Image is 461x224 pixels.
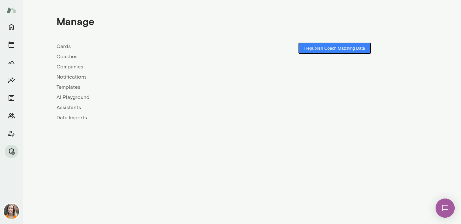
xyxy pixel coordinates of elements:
a: Cards [57,43,242,50]
button: Client app [5,127,18,140]
button: Members [5,109,18,122]
img: Carrie Kelly [4,204,19,219]
button: Manage [5,145,18,158]
button: Insights [5,74,18,87]
a: AI Playground [57,94,242,101]
img: Mento [6,4,17,16]
h4: Manage [57,15,94,27]
button: Republish Coach Matching Data [298,43,371,54]
button: Growth Plan [5,56,18,69]
button: Home [5,20,18,33]
button: Documents [5,92,18,104]
a: Coaches [57,53,242,60]
button: Sessions [5,38,18,51]
a: Companies [57,63,242,71]
a: Notifications [57,73,242,81]
a: Data Imports [57,114,242,122]
a: Templates [57,83,242,91]
a: Assistants [57,104,242,111]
